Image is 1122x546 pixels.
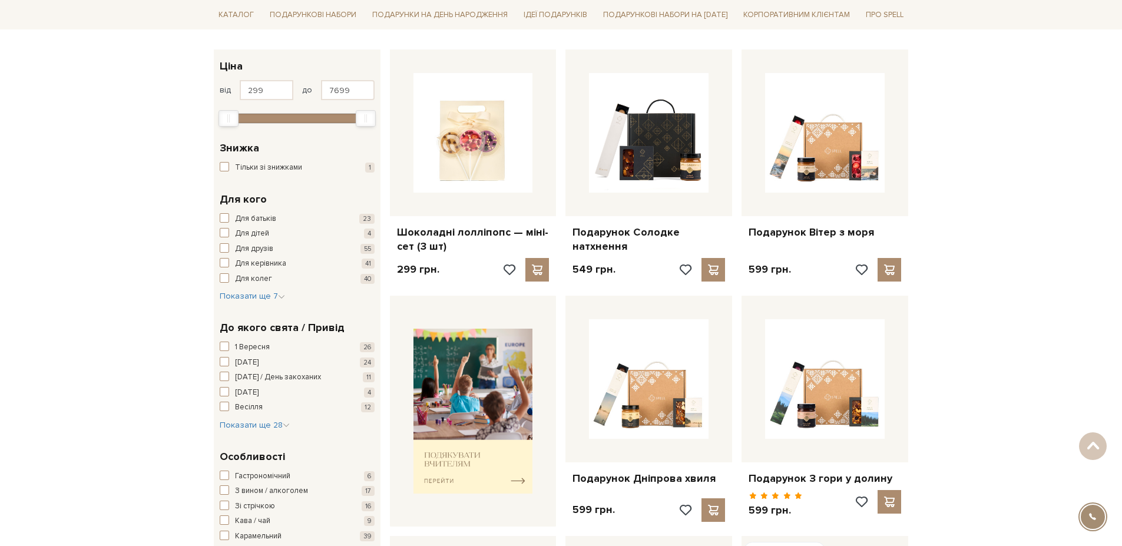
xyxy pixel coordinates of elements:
span: 4 [364,229,375,239]
span: Зі стрічкою [235,501,275,512]
p: 599 грн. [749,504,802,517]
a: Про Spell [861,6,908,24]
span: 12 [361,402,375,412]
a: Подарункові набори [265,6,361,24]
button: Кава / чай 9 [220,515,375,527]
span: 4 [364,388,375,398]
button: Для керівника 41 [220,258,375,270]
span: Показати ще 28 [220,420,290,430]
span: 39 [360,531,375,541]
button: Для батьків 23 [220,213,375,225]
span: 1 [365,163,375,173]
button: З вином / алкоголем 17 [220,485,375,497]
span: 6 [364,471,375,481]
button: Весілля 12 [220,402,375,413]
button: Показати ще 28 [220,419,290,431]
span: 23 [359,214,375,224]
span: Гастрономічний [235,471,290,482]
span: 17 [362,486,375,496]
input: Ціна [321,80,375,100]
button: Для друзів 55 [220,243,375,255]
button: [DATE] 24 [220,357,375,369]
a: Подарункові набори на [DATE] [598,5,732,25]
button: Для колег 40 [220,273,375,285]
button: Гастрономічний 6 [220,471,375,482]
span: Для друзів [235,243,273,255]
span: Кава / чай [235,515,270,527]
span: 9 [364,516,375,526]
div: Min [219,110,239,127]
p: 549 грн. [572,263,615,276]
a: Шоколадні лолліпопс — міні-сет (3 шт) [397,226,550,253]
span: 55 [360,244,375,254]
span: Для батьків [235,213,276,225]
span: 11 [363,372,375,382]
input: Ціна [240,80,293,100]
button: [DATE] / День закоханих 11 [220,372,375,383]
button: Тільки зі знижками 1 [220,162,375,174]
span: З вином / алкоголем [235,485,308,497]
a: Подарунки на День народження [368,6,512,24]
span: [DATE] [235,357,259,369]
img: banner [413,329,533,494]
p: 299 грн. [397,263,439,276]
span: 1 Вересня [235,342,270,353]
span: [DATE] [235,387,259,399]
span: Весілля [235,402,263,413]
p: 599 грн. [572,503,615,517]
button: Карамельний 39 [220,531,375,542]
span: від [220,85,231,95]
span: Для дітей [235,228,269,240]
a: Ідеї подарунків [519,6,592,24]
span: 24 [360,358,375,368]
a: Корпоративним клієнтам [739,5,855,25]
span: [DATE] / День закоханих [235,372,321,383]
span: Ціна [220,58,243,74]
span: До якого свята / Привід [220,320,345,336]
span: Карамельний [235,531,282,542]
span: 41 [362,259,375,269]
span: Для колег [235,273,272,285]
span: 40 [360,274,375,284]
span: 26 [360,342,375,352]
a: Подарунок З гори у долину [749,472,901,485]
span: Показати ще 7 [220,291,285,301]
button: Зі стрічкою 16 [220,501,375,512]
div: Max [356,110,376,127]
button: [DATE] 4 [220,387,375,399]
span: Для керівника [235,258,286,270]
p: 599 грн. [749,263,791,276]
span: Особливості [220,449,285,465]
a: Подарунок Солодке натхнення [572,226,725,253]
span: Тільки зі знижками [235,162,302,174]
button: Для дітей 4 [220,228,375,240]
button: 1 Вересня 26 [220,342,375,353]
span: Для кого [220,191,267,207]
a: Подарунок Дніпрова хвиля [572,472,725,485]
span: Знижка [220,140,259,156]
a: Каталог [214,6,259,24]
a: Подарунок Вітер з моря [749,226,901,239]
button: Показати ще 7 [220,290,285,302]
span: 16 [362,501,375,511]
span: до [302,85,312,95]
